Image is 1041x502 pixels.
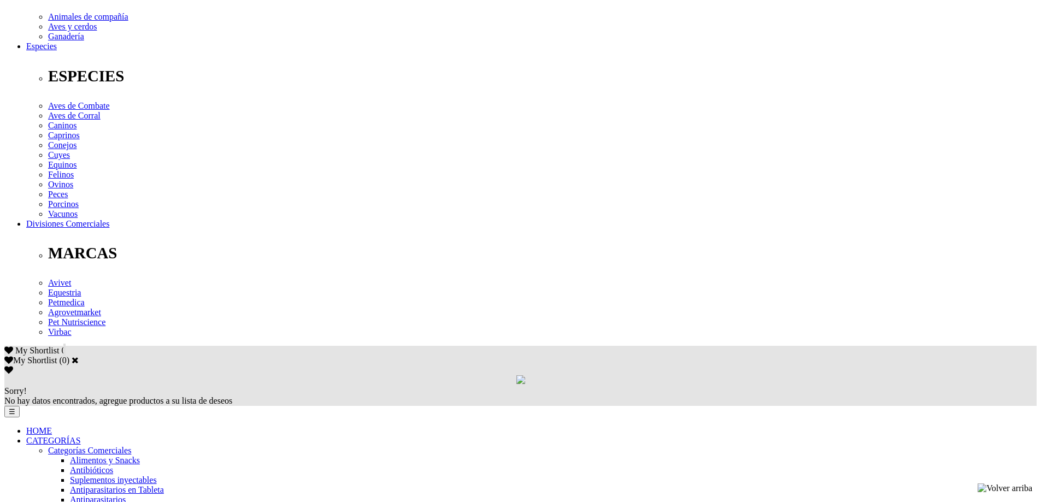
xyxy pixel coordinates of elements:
p: MARCAS [48,244,1037,262]
span: My Shortlist [15,346,59,355]
a: Vacunos [48,209,78,218]
a: Equestria [48,288,81,297]
a: Ganadería [48,32,84,41]
img: Volver arriba [978,483,1032,493]
a: Peces [48,190,68,199]
a: Animales de compañía [48,12,128,21]
iframe: Brevo live chat [5,383,189,497]
span: ( ) [59,356,69,365]
a: Felinos [48,170,74,179]
a: Especies [26,42,57,51]
a: Cerrar [72,356,79,364]
a: Porcinos [48,199,79,209]
span: 0 [61,346,66,355]
a: Virbac [48,327,72,336]
label: My Shortlist [4,356,57,365]
p: ESPECIES [48,67,1037,85]
button: ☰ [4,406,20,417]
label: 0 [62,356,67,365]
a: Divisiones Comerciales [26,219,109,228]
span: Sorry! [4,386,27,395]
img: loading.gif [516,375,525,384]
a: Equinos [48,160,77,169]
a: Ovinos [48,180,73,189]
a: Agrovetmarket [48,308,101,317]
a: Aves de Corral [48,111,101,120]
a: Conejos [48,140,77,150]
a: Avivet [48,278,71,287]
a: Caprinos [48,131,80,140]
a: Petmedica [48,298,85,307]
div: No hay datos encontrados, agregue productos a su lista de deseos [4,386,1037,406]
a: Pet Nutriscience [48,317,105,327]
a: Aves de Combate [48,101,110,110]
a: Cuyes [48,150,70,160]
a: Aves y cerdos [48,22,97,31]
a: Caninos [48,121,77,130]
